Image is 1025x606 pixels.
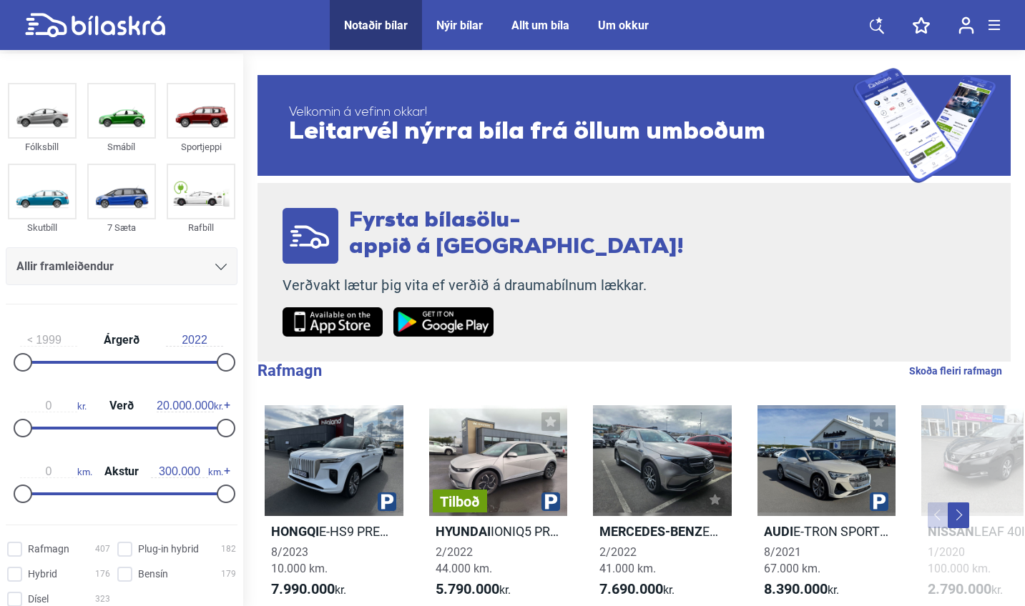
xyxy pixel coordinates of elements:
[20,465,92,478] span: km.
[289,120,853,146] span: Leitarvél nýrra bíla frá öllum umboðum
[429,523,568,540] h2: IONIQ5 PREMIUM 73KW
[909,362,1002,380] a: Skoða fleiri rafmagn
[95,567,110,582] span: 176
[271,581,346,598] span: kr.
[928,524,974,539] b: Nissan
[271,545,328,575] span: 8/2023 10.000 km.
[436,581,511,598] span: kr.
[221,567,236,582] span: 179
[157,399,223,412] span: kr.
[265,523,403,540] h2: E-HS9 PREMIUM 99KWH
[8,139,77,155] div: Fólksbíll
[87,139,156,155] div: Smábíl
[167,139,235,155] div: Sportjeppi
[106,400,137,412] span: Verð
[271,580,335,597] b: 7.990.000
[764,581,839,598] span: kr.
[20,399,87,412] span: kr.
[28,542,69,557] span: Rafmagn
[928,545,991,575] span: 1/2020 100.000 km.
[151,465,223,478] span: km.
[928,502,949,528] button: Previous
[258,362,322,379] b: Rafmagn
[167,219,235,236] div: Rafbíll
[436,545,492,575] span: 2/2022 44.000 km.
[757,523,896,540] h2: E-TRON SPORTBACK 55 S-LINE
[28,567,57,582] span: Hybrid
[511,19,569,32] a: Allt um bíla
[87,219,156,236] div: 7 Sæta
[258,68,1011,183] a: Velkomin á vefinn okkar!Leitarvél nýrra bíla frá öllum umboðum
[8,219,77,236] div: Skutbíll
[764,524,793,539] b: Audi
[599,524,702,539] b: Mercedes-Benz
[95,542,110,557] span: 407
[948,502,969,528] button: Next
[436,524,491,539] b: Hyundai
[349,210,684,259] span: Fyrsta bílasölu- appið á [GEOGRAPHIC_DATA]!
[599,581,675,598] span: kr.
[138,542,199,557] span: Plug-in hybrid
[138,567,168,582] span: Bensín
[599,545,656,575] span: 2/2022 41.000 km.
[289,106,853,120] span: Velkomin á vefinn okkar!
[344,19,408,32] a: Notaðir bílar
[283,277,684,294] p: Verðvakt lætur þig vita ef verðið á draumabílnum lækkar.
[436,580,499,597] b: 5.790.000
[221,542,236,557] span: 182
[928,580,991,597] b: 2.790.000
[101,466,142,477] span: Akstur
[764,545,820,575] span: 8/2021 67.000 km.
[436,19,483,32] a: Nýir bílar
[928,581,1003,598] span: kr.
[599,580,663,597] b: 7.690.000
[764,580,828,597] b: 8.390.000
[593,523,732,540] h2: EQC 400 4MATIC POWER
[598,19,649,32] a: Um okkur
[16,257,114,277] span: Allir framleiðendur
[100,334,143,346] span: Árgerð
[440,495,480,509] span: Tilboð
[271,524,319,539] b: Hongqi
[958,16,974,34] img: user-login.svg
